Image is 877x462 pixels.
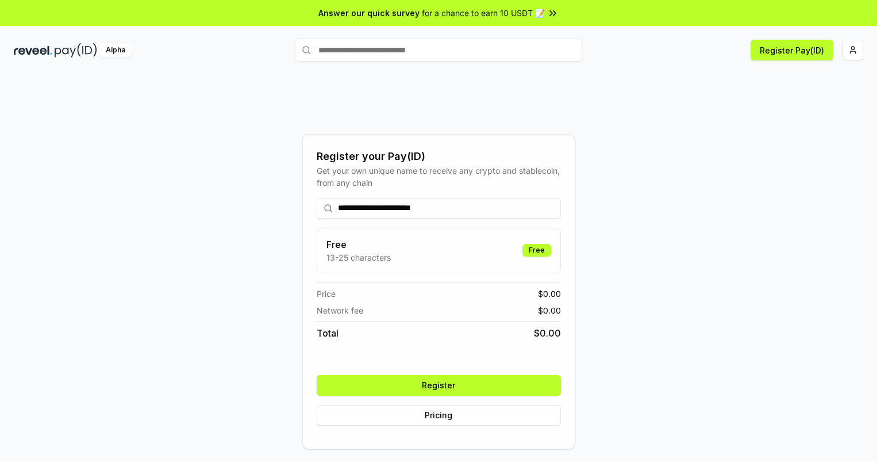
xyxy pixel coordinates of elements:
[317,304,363,316] span: Network fee
[538,304,561,316] span: $ 0.00
[14,43,52,58] img: reveel_dark
[751,40,833,60] button: Register Pay(ID)
[317,288,336,300] span: Price
[317,148,561,165] div: Register your Pay(ID)
[422,7,545,19] span: for a chance to earn 10 USDT 📝
[522,244,551,257] div: Free
[318,7,420,19] span: Answer our quick survey
[538,288,561,300] span: $ 0.00
[534,326,561,340] span: $ 0.00
[326,238,391,251] h3: Free
[317,326,339,340] span: Total
[55,43,97,58] img: pay_id
[317,165,561,189] div: Get your own unique name to receive any crypto and stablecoin, from any chain
[317,375,561,396] button: Register
[326,251,391,264] p: 13-25 characters
[317,405,561,426] button: Pricing
[99,43,132,58] div: Alpha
